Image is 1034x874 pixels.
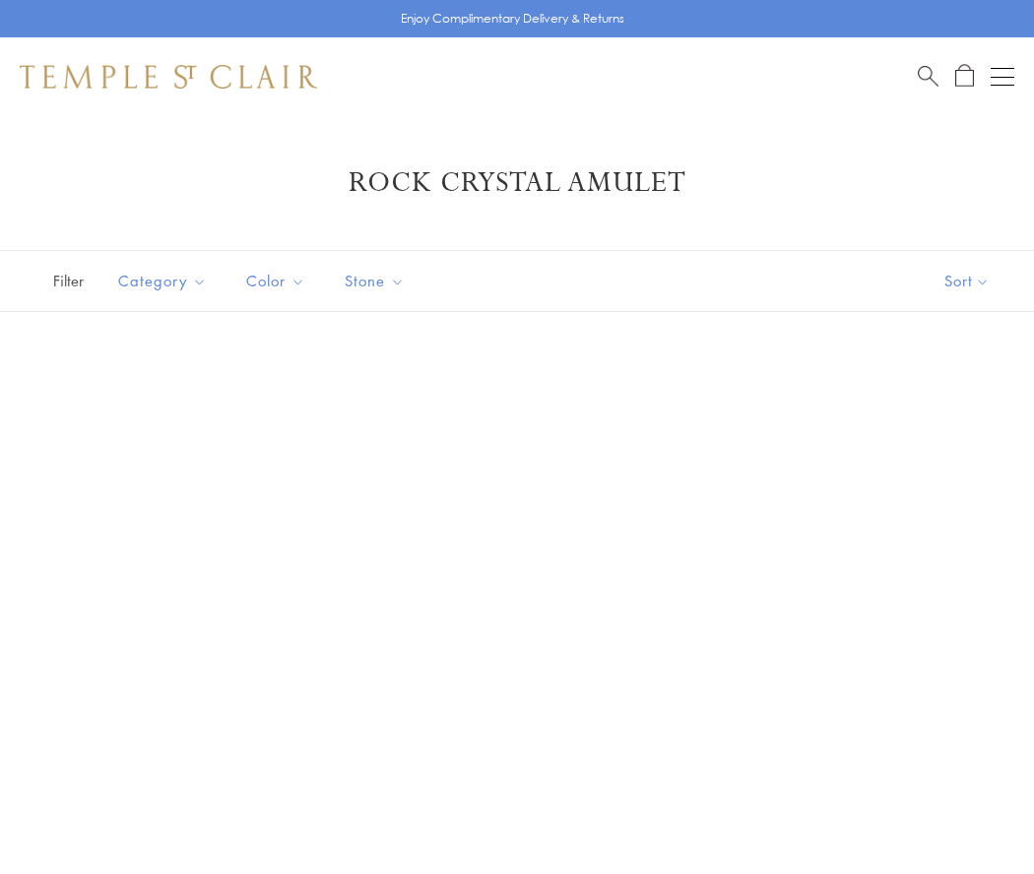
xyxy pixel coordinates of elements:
[991,65,1014,89] button: Open navigation
[236,269,320,293] span: Color
[49,165,985,201] h1: Rock Crystal Amulet
[20,65,317,89] img: Temple St. Clair
[918,64,938,89] a: Search
[335,269,420,293] span: Stone
[108,269,222,293] span: Category
[330,259,420,303] button: Stone
[103,259,222,303] button: Category
[231,259,320,303] button: Color
[900,251,1034,311] button: Show sort by
[401,9,624,29] p: Enjoy Complimentary Delivery & Returns
[955,64,974,89] a: Open Shopping Bag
